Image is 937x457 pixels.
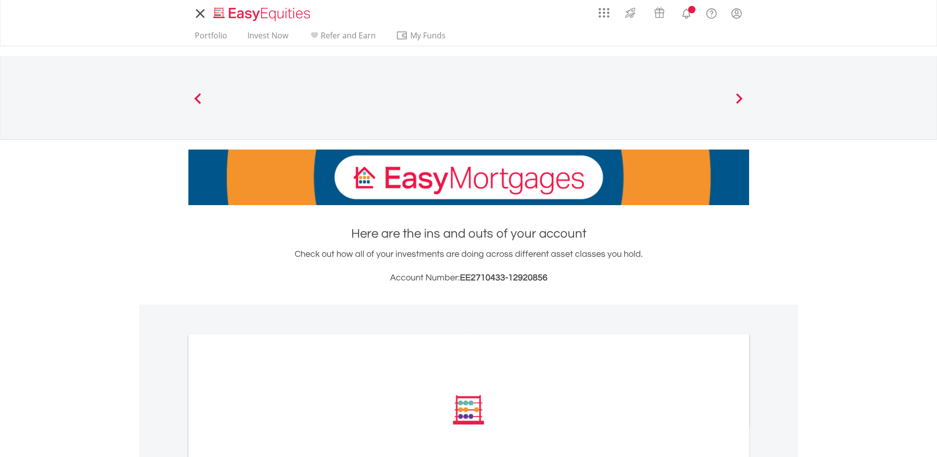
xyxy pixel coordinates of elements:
[622,5,638,21] img: thrive-v2.svg
[191,30,231,46] a: Portfolio
[188,247,749,285] div: Check out how all of your investments are doing across different asset classes you hold.
[396,29,460,42] span: My Funds
[651,5,667,21] img: vouchers-v2.svg
[210,2,314,22] a: Home page
[188,225,749,243] h1: Here are the ins and outs of your account
[243,30,292,46] a: Invest Now
[592,2,616,18] a: AppsGrid
[599,7,609,18] img: grid-menu-icon.svg
[460,273,547,282] span: EE2710433-12920856
[188,150,749,205] img: EasyMortage Promotion Banner
[321,30,376,41] span: Refer and Earn
[724,2,749,24] a: My Profile
[304,30,380,46] a: Refer and Earn
[212,6,314,22] img: EasyEquities_Logo.png
[674,2,699,22] a: Notifications
[699,2,724,22] a: FAQ's and Support
[188,271,749,285] h3: Account Number:
[645,2,674,21] a: Vouchers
